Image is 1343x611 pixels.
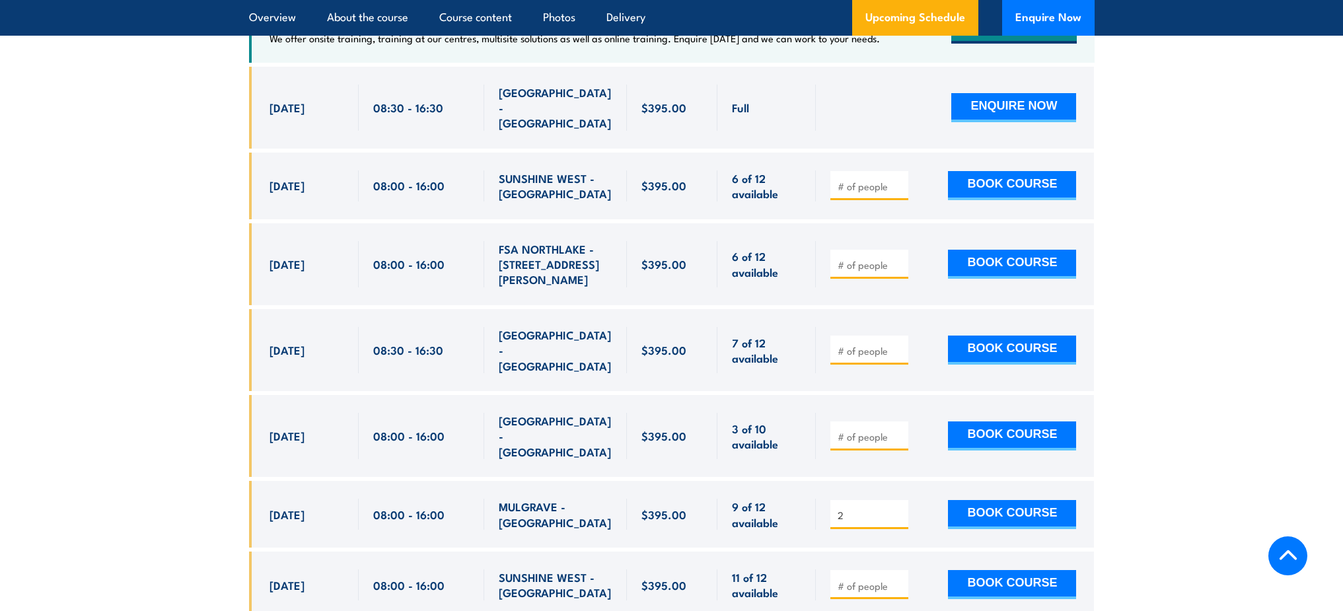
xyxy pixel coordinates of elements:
span: 6 of 12 available [732,248,801,279]
span: [DATE] [270,577,305,593]
span: $395.00 [641,428,686,443]
span: 08:00 - 16:00 [373,178,445,193]
span: $395.00 [641,178,686,193]
span: $395.00 [641,507,686,522]
input: # of people [838,344,904,357]
span: Full [732,100,749,115]
span: [DATE] [270,178,305,193]
span: $395.00 [641,100,686,115]
span: 6 of 12 available [732,170,801,201]
button: BOOK COURSE [948,250,1076,279]
span: [DATE] [270,100,305,115]
span: 08:00 - 16:00 [373,428,445,443]
input: # of people [838,430,904,443]
span: [GEOGRAPHIC_DATA] - [GEOGRAPHIC_DATA] [499,85,612,131]
span: 11 of 12 available [732,569,801,600]
input: # of people [838,180,904,193]
span: 08:30 - 16:30 [373,342,443,357]
span: 7 of 12 available [732,335,801,366]
span: SUNSHINE WEST - [GEOGRAPHIC_DATA] [499,170,612,201]
span: [GEOGRAPHIC_DATA] - [GEOGRAPHIC_DATA] [499,413,612,459]
button: BOOK COURSE [948,171,1076,200]
button: BOOK COURSE [948,500,1076,529]
span: SUNSHINE WEST - [GEOGRAPHIC_DATA] [499,569,612,600]
span: $395.00 [641,577,686,593]
span: [DATE] [270,342,305,357]
input: # of people [838,509,904,522]
span: [DATE] [270,428,305,443]
span: FSA NORTHLAKE - [STREET_ADDRESS][PERSON_NAME] [499,241,612,287]
span: 08:00 - 16:00 [373,507,445,522]
span: [DATE] [270,256,305,271]
button: ENQUIRE NOW [951,93,1076,122]
span: 08:00 - 16:00 [373,577,445,593]
button: BOOK COURSE [948,421,1076,450]
span: [GEOGRAPHIC_DATA] - [GEOGRAPHIC_DATA] [499,327,612,373]
span: 9 of 12 available [732,499,801,530]
span: $395.00 [641,256,686,271]
span: [DATE] [270,507,305,522]
span: $395.00 [641,342,686,357]
span: 08:30 - 16:30 [373,100,443,115]
p: We offer onsite training, training at our centres, multisite solutions as well as online training... [270,32,880,45]
span: 3 of 10 available [732,421,801,452]
input: # of people [838,258,904,271]
button: BOOK COURSE [948,570,1076,599]
input: # of people [838,579,904,593]
span: 08:00 - 16:00 [373,256,445,271]
button: BOOK COURSE [948,336,1076,365]
span: MULGRAVE - [GEOGRAPHIC_DATA] [499,499,612,530]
